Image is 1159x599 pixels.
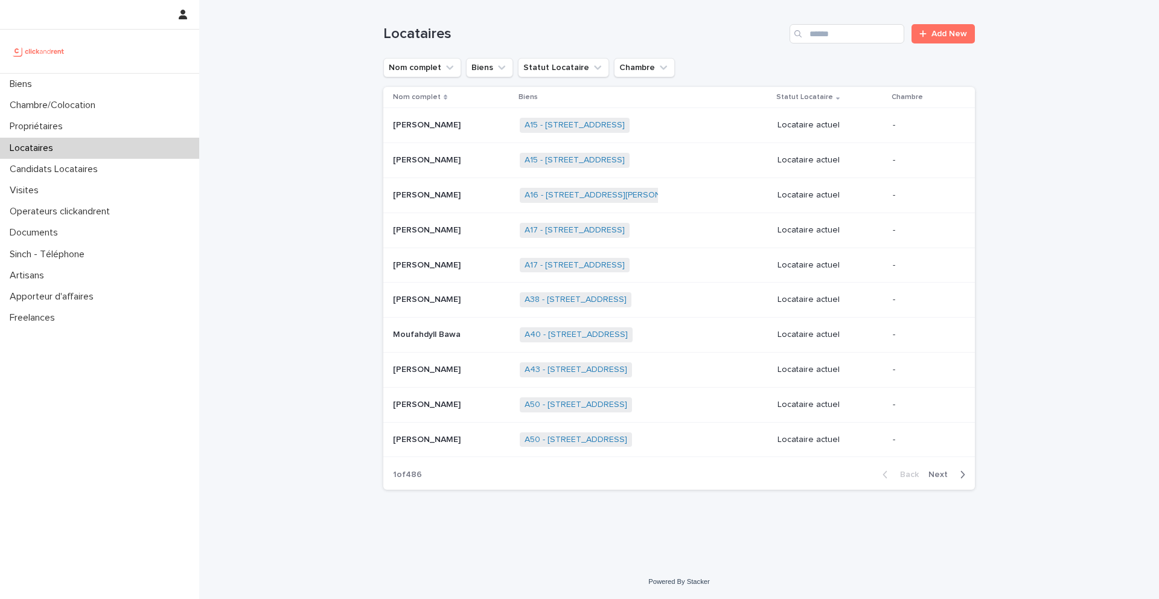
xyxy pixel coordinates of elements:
[5,291,103,303] p: Apporteur d'affaires
[893,190,956,200] p: -
[383,25,785,43] h1: Locataires
[383,387,975,422] tr: [PERSON_NAME][PERSON_NAME] A50 - [STREET_ADDRESS] Locataire actuel-
[777,190,883,200] p: Locataire actuel
[893,365,956,375] p: -
[5,270,54,281] p: Artisans
[777,225,883,235] p: Locataire actuel
[525,155,625,165] a: A15 - [STREET_ADDRESS]
[931,30,967,38] span: Add New
[777,295,883,305] p: Locataire actuel
[525,260,625,271] a: A17 - [STREET_ADDRESS]
[383,318,975,353] tr: Moufahdyll BawaMoufahdyll Bawa A40 - [STREET_ADDRESS] Locataire actuel-
[393,432,463,445] p: [PERSON_NAME]
[5,227,68,239] p: Documents
[873,469,924,480] button: Back
[466,58,513,77] button: Biens
[525,330,628,340] a: A40 - [STREET_ADDRESS]
[525,225,625,235] a: A17 - [STREET_ADDRESS]
[893,225,956,235] p: -
[5,78,42,90] p: Biens
[777,155,883,165] p: Locataire actuel
[892,91,923,104] p: Chambre
[383,248,975,283] tr: [PERSON_NAME][PERSON_NAME] A17 - [STREET_ADDRESS] Locataire actuel-
[5,164,107,175] p: Candidats Locataires
[383,352,975,387] tr: [PERSON_NAME][PERSON_NAME] A43 - [STREET_ADDRESS] Locataire actuel-
[648,578,709,585] a: Powered By Stacker
[519,91,538,104] p: Biens
[393,292,463,305] p: [PERSON_NAME]
[393,223,463,235] p: [PERSON_NAME]
[393,327,463,340] p: Moufahdyll Bawa
[893,155,956,165] p: -
[924,469,975,480] button: Next
[777,330,883,340] p: Locataire actuel
[5,143,63,154] p: Locataires
[893,120,956,130] p: -
[525,435,627,445] a: A50 - [STREET_ADDRESS]
[893,400,956,410] p: -
[525,190,691,200] a: A16 - [STREET_ADDRESS][PERSON_NAME]
[393,362,463,375] p: [PERSON_NAME]
[777,260,883,271] p: Locataire actuel
[383,58,461,77] button: Nom complet
[525,400,627,410] a: A50 - [STREET_ADDRESS]
[5,100,105,111] p: Chambre/Colocation
[5,249,94,260] p: Sinch - Téléphone
[393,91,441,104] p: Nom complet
[383,422,975,457] tr: [PERSON_NAME][PERSON_NAME] A50 - [STREET_ADDRESS] Locataire actuel-
[777,365,883,375] p: Locataire actuel
[525,120,625,130] a: A15 - [STREET_ADDRESS]
[893,330,956,340] p: -
[790,24,904,43] input: Search
[5,312,65,324] p: Freelances
[10,39,68,63] img: UCB0brd3T0yccxBKYDjQ
[928,470,955,479] span: Next
[5,185,48,196] p: Visites
[525,295,627,305] a: A38 - [STREET_ADDRESS]
[383,213,975,248] tr: [PERSON_NAME][PERSON_NAME] A17 - [STREET_ADDRESS] Locataire actuel-
[393,258,463,271] p: [PERSON_NAME]
[893,295,956,305] p: -
[393,397,463,410] p: [PERSON_NAME]
[776,91,833,104] p: Statut Locataire
[393,118,463,130] p: [PERSON_NAME]
[614,58,675,77] button: Chambre
[5,121,72,132] p: Propriétaires
[525,365,627,375] a: A43 - [STREET_ADDRESS]
[383,283,975,318] tr: [PERSON_NAME][PERSON_NAME] A38 - [STREET_ADDRESS] Locataire actuel-
[383,460,432,490] p: 1 of 486
[5,206,120,217] p: Operateurs clickandrent
[893,260,956,271] p: -
[383,143,975,178] tr: [PERSON_NAME][PERSON_NAME] A15 - [STREET_ADDRESS] Locataire actuel-
[893,470,919,479] span: Back
[893,435,956,445] p: -
[777,435,883,445] p: Locataire actuel
[518,58,609,77] button: Statut Locataire
[777,400,883,410] p: Locataire actuel
[393,153,463,165] p: [PERSON_NAME]
[777,120,883,130] p: Locataire actuel
[393,188,463,200] p: [PERSON_NAME]
[912,24,975,43] a: Add New
[383,108,975,143] tr: [PERSON_NAME][PERSON_NAME] A15 - [STREET_ADDRESS] Locataire actuel-
[383,178,975,213] tr: [PERSON_NAME][PERSON_NAME] A16 - [STREET_ADDRESS][PERSON_NAME] Locataire actuel-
